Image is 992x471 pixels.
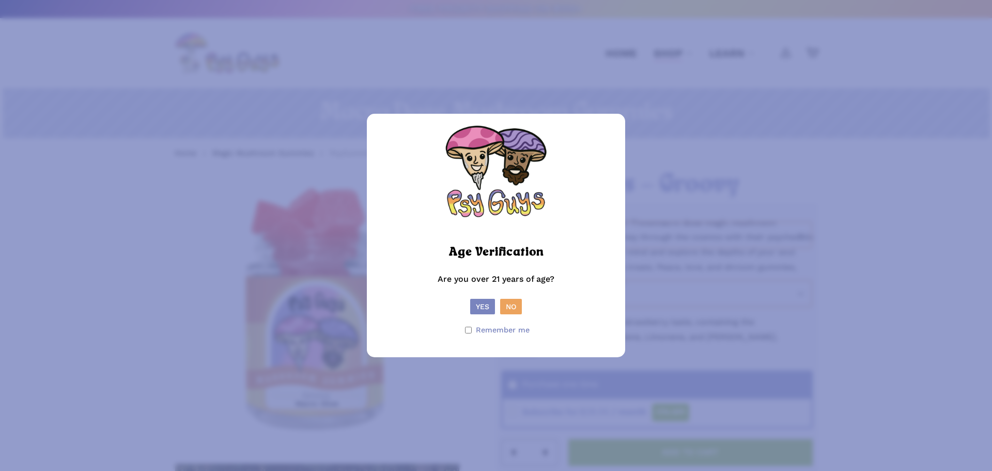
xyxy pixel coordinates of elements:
button: No [500,299,522,314]
p: Are you over 21 years of age? [377,272,615,299]
span: Remember me [476,323,530,338]
button: Yes [470,299,495,314]
input: Remember me [465,327,472,333]
h2: Age Verification [449,241,544,264]
img: PsyGuys [444,124,548,227]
